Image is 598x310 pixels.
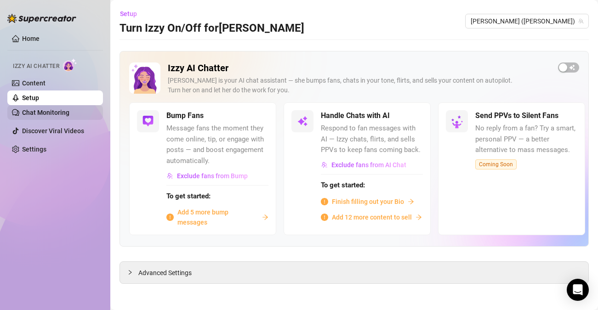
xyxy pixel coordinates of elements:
span: No reply from a fan? Try a smart, personal PPV — a better alternative to mass messages. [475,123,577,156]
h5: Bump Fans [166,110,204,121]
a: Settings [22,146,46,153]
span: collapsed [127,270,133,275]
h2: Izzy AI Chatter [168,62,551,74]
span: Coming Soon [475,159,517,169]
button: Setup [120,6,144,21]
span: Advanced Settings [138,268,192,278]
img: svg%3e [297,116,308,127]
span: arrow-right [416,214,422,220]
span: Message fans the moment they come online, tip, or engage with posts — and boost engagement automa... [166,123,268,166]
img: logo-BBDzfeDw.svg [7,14,76,23]
a: Setup [22,94,39,101]
strong: To get started: [166,192,211,200]
button: Exclude fans from AI Chat [321,158,407,172]
span: Add 5 more bump messages [177,207,258,227]
img: svg%3e [321,162,328,168]
span: Finish filling out your Bio [332,197,404,207]
span: info-circle [321,214,328,221]
strong: To get started: [321,181,365,189]
div: collapsed [127,267,138,277]
span: Exclude fans from Bump [177,172,248,180]
a: Content [22,79,46,87]
span: info-circle [321,198,328,205]
img: Izzy AI Chatter [129,62,160,94]
div: Open Intercom Messenger [567,279,589,301]
img: silent-fans-ppv-o-N6Mmdf.svg [451,115,466,130]
a: Home [22,35,40,42]
span: info-circle [166,214,174,221]
h3: Turn Izzy On/Off for [PERSON_NAME] [120,21,304,36]
span: Exclude fans from AI Chat [331,161,406,169]
img: svg%3e [167,173,173,179]
h5: Send PPVs to Silent Fans [475,110,558,121]
img: svg%3e [142,116,154,127]
a: Chat Monitoring [22,109,69,116]
div: [PERSON_NAME] is your AI chat assistant — she bumps fans, chats in your tone, flirts, and sells y... [168,76,551,95]
span: team [578,18,584,24]
span: Respond to fan messages with AI — Izzy chats, flirts, and sells PPVs to keep fans coming back. [321,123,423,156]
span: Setup [120,10,137,17]
span: arrow-right [262,214,268,220]
a: Discover Viral Videos [22,127,84,135]
span: Cindy (cindygraham) [471,14,583,28]
img: AI Chatter [63,58,77,72]
span: Add 12 more content to sell [332,212,412,222]
span: Izzy AI Chatter [13,62,59,71]
h5: Handle Chats with AI [321,110,390,121]
span: arrow-right [408,198,414,205]
button: Exclude fans from Bump [166,169,248,183]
